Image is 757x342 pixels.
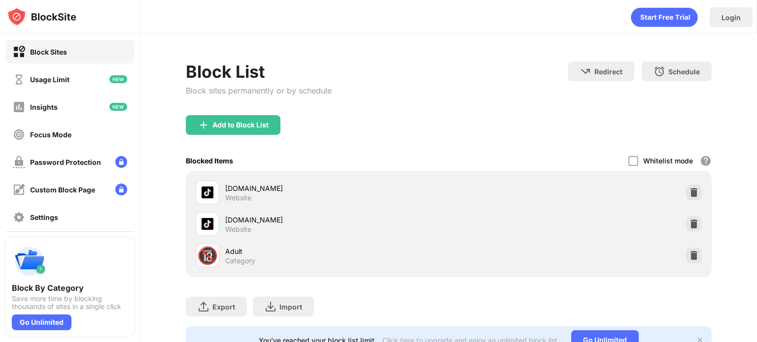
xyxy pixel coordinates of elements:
[13,184,25,196] img: customize-block-page-off.svg
[109,75,127,83] img: new-icon.svg
[225,183,448,193] div: [DOMAIN_NAME]
[30,103,58,111] div: Insights
[212,121,269,129] div: Add to Block List
[668,67,700,76] div: Schedule
[13,156,25,168] img: password-protection-off.svg
[643,156,693,165] div: Whitelist mode
[30,48,67,56] div: Block Sites
[13,128,25,141] img: focus-off.svg
[594,67,622,76] div: Redirect
[225,256,255,265] div: Category
[225,215,448,225] div: [DOMAIN_NAME]
[30,130,71,139] div: Focus Mode
[109,103,127,111] img: new-icon.svg
[186,86,332,95] div: Block sites permanently or by schedule
[12,283,128,293] div: Block By Category
[186,156,233,165] div: Blocked Items
[30,158,101,166] div: Password Protection
[30,75,69,84] div: Usage Limit
[186,62,332,82] div: Block List
[115,156,127,168] img: lock-menu.svg
[115,184,127,195] img: lock-menu.svg
[7,7,76,27] img: logo-blocksite.svg
[225,193,251,202] div: Website
[202,218,213,230] img: favicons
[12,244,47,279] img: push-categories.svg
[13,101,25,113] img: insights-off.svg
[225,246,448,256] div: Adult
[225,225,251,234] div: Website
[12,295,128,311] div: Save more time by blocking thousands of sites in a single click
[279,303,302,311] div: Import
[13,211,25,223] img: settings-off.svg
[722,13,741,22] div: Login
[13,46,25,58] img: block-on.svg
[202,187,213,198] img: favicons
[631,7,698,27] div: animation
[212,303,235,311] div: Export
[197,246,218,266] div: 🔞
[12,314,71,330] div: Go Unlimited
[30,186,95,194] div: Custom Block Page
[13,73,25,86] img: time-usage-off.svg
[30,213,58,221] div: Settings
